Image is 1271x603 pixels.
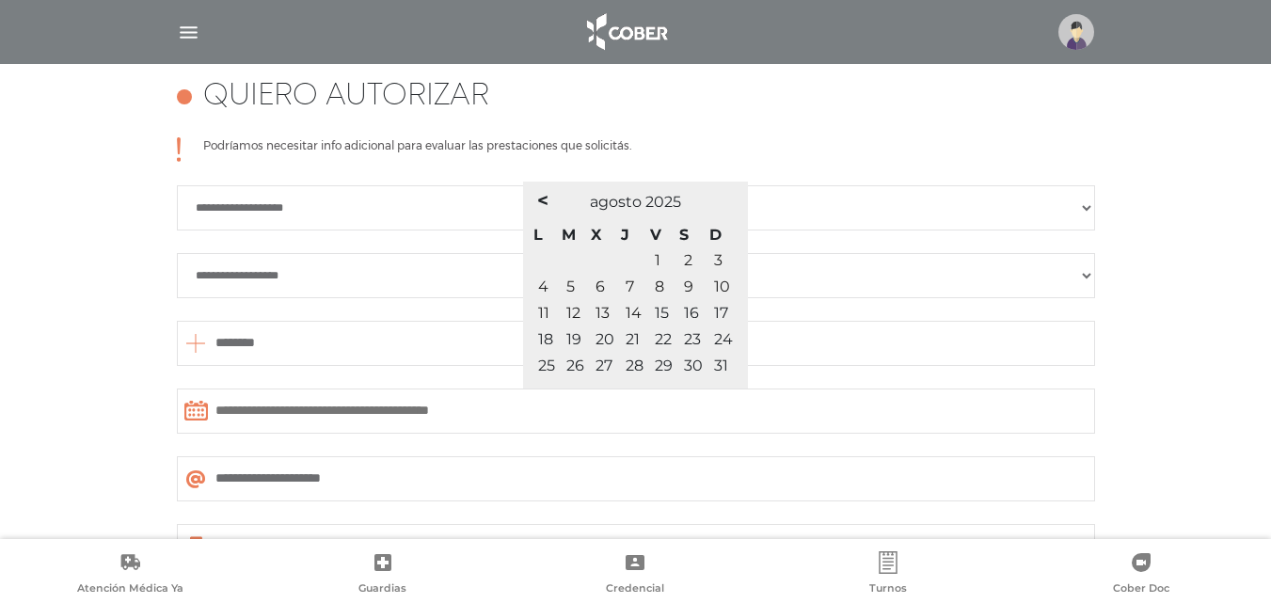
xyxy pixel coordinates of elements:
img: profile-placeholder.svg [1058,14,1094,50]
span: 16 [684,304,699,322]
span: 26 [566,357,584,374]
span: Cober Doc [1113,581,1169,598]
span: martes [562,226,576,244]
a: 4 [538,278,548,295]
span: Guardias [358,581,406,598]
span: 20 [596,330,614,348]
span: 23 [684,330,701,348]
span: 21 [626,330,640,348]
p: Podríamos necesitar info adicional para evaluar las prestaciones que solicitás. [203,137,631,162]
a: 2 [684,251,692,269]
span: jueves [621,226,629,244]
span: 22 [655,330,672,348]
a: 8 [655,278,664,295]
a: 9 [684,278,693,295]
span: 29 [655,357,673,374]
a: 11 [538,304,549,322]
a: 13 [596,304,610,322]
span: 27 [596,357,612,374]
a: 5 [566,278,575,295]
span: < [537,189,548,212]
span: agosto [590,193,642,211]
a: < [532,186,553,214]
span: 15 [655,304,669,322]
a: 1 [655,251,660,269]
a: 12 [566,304,580,322]
span: 31 [714,357,728,374]
a: 10 [714,278,730,295]
span: miércoles [591,226,601,244]
span: lunes [533,226,543,244]
h4: Quiero autorizar [203,79,489,115]
a: Turnos [762,551,1015,599]
a: Atención Médica Ya [4,551,257,599]
a: 3 [714,251,723,269]
span: 2025 [645,193,681,211]
span: 18 [538,330,553,348]
span: 24 [714,330,733,348]
span: Credencial [606,581,664,598]
img: logo_cober_home-white.png [577,9,675,55]
img: Cober_menu-lines-white.svg [177,21,200,44]
a: Credencial [509,551,762,599]
span: 28 [626,357,643,374]
a: Cober Doc [1014,551,1267,599]
span: sábado [679,226,689,244]
a: 14 [626,304,642,322]
span: domingo [709,226,722,244]
a: 6 [596,278,605,295]
span: 30 [684,357,703,374]
span: 25 [538,357,555,374]
span: Atención Médica Ya [77,581,183,598]
a: Guardias [257,551,510,599]
span: Turnos [869,581,907,598]
span: 17 [714,304,728,322]
span: 19 [566,330,581,348]
span: viernes [650,226,661,244]
a: 7 [626,278,634,295]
